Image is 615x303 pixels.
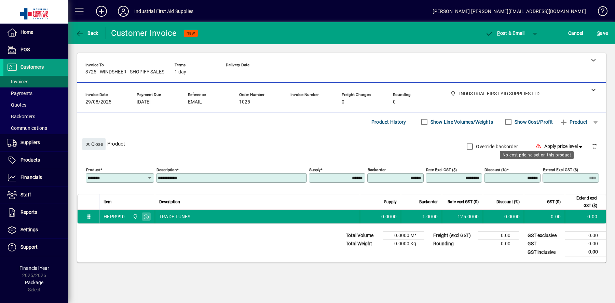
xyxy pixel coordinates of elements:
[3,221,68,238] a: Settings
[3,134,68,151] a: Suppliers
[131,213,139,220] span: INDUSTRIAL FIRST AID SUPPLIES LTD
[593,1,606,24] a: Knowledge Base
[81,141,107,147] app-page-header-button: Close
[524,210,565,223] td: 0.00
[419,198,438,206] span: Backorder
[500,151,574,159] div: No cost pricing set on this product
[111,28,177,39] div: Customer Invoice
[448,198,479,206] span: Rate excl GST ($)
[342,99,344,105] span: 0
[485,30,525,36] span: ost & Email
[524,248,565,257] td: GST inclusive
[543,167,578,172] mat-label: Extend excl GST ($)
[86,167,100,172] mat-label: Product
[3,169,68,186] a: Financials
[342,232,383,240] td: Total Volume
[524,240,565,248] td: GST
[104,198,112,206] span: Item
[20,209,37,215] span: Reports
[20,47,30,52] span: POS
[187,31,195,36] span: NEW
[342,240,383,248] td: Total Weight
[547,198,561,206] span: GST ($)
[91,5,112,17] button: Add
[85,99,111,105] span: 29/08/2025
[7,79,28,84] span: Invoices
[3,122,68,134] a: Communications
[3,24,68,41] a: Home
[482,27,528,39] button: Post & Email
[20,175,42,180] span: Financials
[226,69,227,75] span: -
[20,29,33,35] span: Home
[381,213,397,220] span: 0.0000
[568,28,583,39] span: Cancel
[3,99,68,111] a: Quotes
[569,194,597,209] span: Extend excl GST ($)
[20,140,40,145] span: Suppliers
[384,198,397,206] span: Supply
[3,111,68,122] a: Backorders
[159,198,180,206] span: Description
[393,99,396,105] span: 0
[371,116,406,127] span: Product History
[484,167,507,172] mat-label: Discount (%)
[85,139,103,150] span: Close
[565,210,606,223] td: 0.00
[82,138,106,150] button: Close
[430,232,478,240] td: Freight (excl GST)
[544,143,584,150] span: Apply price level
[25,280,43,285] span: Package
[104,213,125,220] div: HFPR990
[7,114,35,119] span: Backorders
[524,232,565,240] td: GST exclusive
[20,64,44,70] span: Customers
[3,204,68,221] a: Reports
[433,6,586,17] div: [PERSON_NAME] [PERSON_NAME][EMAIL_ADDRESS][DOMAIN_NAME]
[565,248,606,257] td: 0.00
[566,27,585,39] button: Cancel
[429,119,493,125] label: Show Line Volumes/Weights
[3,239,68,256] a: Support
[496,198,520,206] span: Discount (%)
[20,244,38,250] span: Support
[560,116,587,127] span: Product
[369,116,409,128] button: Product History
[3,87,68,99] a: Payments
[309,167,320,172] mat-label: Supply
[239,99,250,105] span: 1025
[77,131,606,156] div: Product
[20,192,31,197] span: Staff
[446,213,479,220] div: 125.0000
[175,69,186,75] span: 1 day
[556,116,591,128] button: Product
[188,99,202,105] span: EMAIL
[137,99,151,105] span: [DATE]
[597,30,600,36] span: S
[422,213,438,220] span: 1.0000
[7,102,26,108] span: Quotes
[513,119,553,125] label: Show Cost/Profit
[565,240,606,248] td: 0.00
[76,30,98,36] span: Back
[20,227,38,232] span: Settings
[475,143,518,150] label: Override backorder
[597,28,608,39] span: ave
[3,76,68,87] a: Invoices
[7,125,47,131] span: Communications
[68,27,106,39] app-page-header-button: Back
[156,167,177,172] mat-label: Description
[74,27,100,39] button: Back
[19,265,49,271] span: Financial Year
[426,167,457,172] mat-label: Rate excl GST ($)
[368,167,386,172] mat-label: Backorder
[3,41,68,58] a: POS
[7,91,32,96] span: Payments
[596,27,610,39] button: Save
[478,232,519,240] td: 0.00
[3,187,68,204] a: Staff
[20,157,40,163] span: Products
[430,240,478,248] td: Rounding
[383,232,424,240] td: 0.0000 M³
[497,30,500,36] span: P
